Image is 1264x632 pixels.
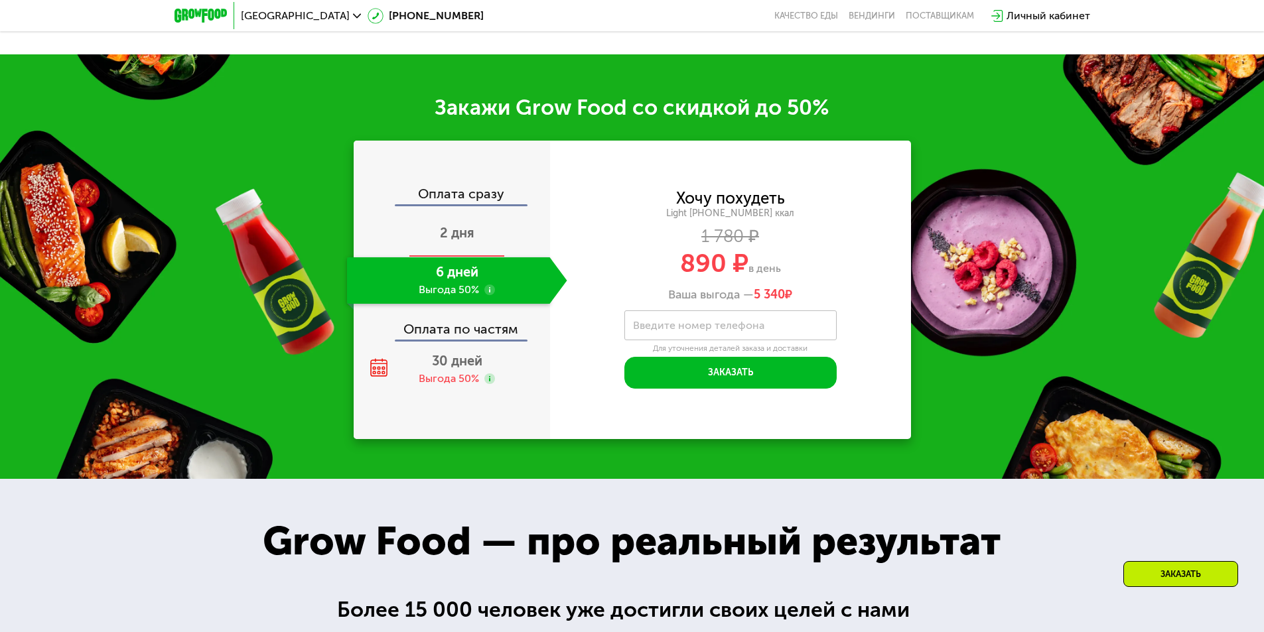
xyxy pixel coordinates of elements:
div: Заказать [1123,561,1238,587]
button: Заказать [624,357,837,389]
div: Оплата по частям [355,309,550,340]
div: поставщикам [906,11,974,21]
span: [GEOGRAPHIC_DATA] [241,11,350,21]
div: Light [PHONE_NUMBER] ккал [550,208,911,220]
span: 5 340 [754,287,785,302]
span: 890 ₽ [680,248,748,279]
a: [PHONE_NUMBER] [368,8,484,24]
div: Хочу похудеть [676,191,785,206]
a: Качество еды [774,11,838,21]
div: Для уточнения деталей заказа и доставки [624,344,837,354]
div: 1 780 ₽ [550,229,911,244]
span: 30 дней [432,353,482,369]
span: ₽ [754,288,792,302]
span: в день [748,262,781,275]
label: Введите номер телефона [633,322,764,329]
span: 2 дня [440,225,474,241]
div: Ваша выгода — [550,288,911,302]
div: Более 15 000 человек уже достигли своих целей с нами [337,594,927,626]
a: Вендинги [849,11,895,21]
div: Оплата сразу [355,187,550,204]
div: Личный кабинет [1007,8,1090,24]
div: Grow Food — про реальный результат [234,511,1030,571]
div: Выгода 50% [419,371,479,386]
